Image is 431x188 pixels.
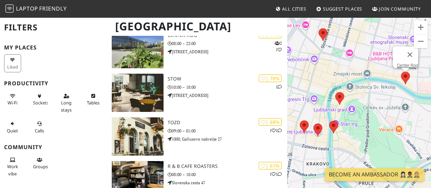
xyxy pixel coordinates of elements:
a: Become an Ambassador 🤵🏻‍♀️🤵🏾‍♂️🤵🏼‍♀️ [325,168,424,181]
h3: Tozd [168,120,287,126]
span: Work-friendly tables [87,100,99,106]
a: All Cities [273,3,309,15]
p: 1000, Gallusovo nabrežje 27 [168,136,287,142]
span: Laptop [16,5,38,12]
span: Quiet [7,128,18,134]
p: Slovenska cesta 47 [168,179,287,186]
a: Join Community [369,3,424,15]
p: 2 1 [275,40,282,53]
button: Sluiten [402,46,418,63]
img: Stow [112,74,164,112]
span: People working [7,163,18,176]
p: [STREET_ADDRESS] [168,48,287,55]
h3: R & B Cafe Roasters [168,163,287,169]
h3: Community [4,144,104,150]
h1: [GEOGRAPHIC_DATA] [110,17,286,36]
a: Center Rog | 71% 21 Center Rog 08:00 – 22:00 [STREET_ADDRESS] [108,30,287,68]
a: Suggest Places [313,3,365,15]
img: Tozd [112,117,164,156]
h3: Productivity [4,80,104,87]
button: Wi-Fi [4,90,21,109]
button: Work vibe [4,154,21,179]
span: Group tables [33,163,48,170]
p: 1 1 [270,171,282,177]
span: Stable Wi-Fi [7,100,17,106]
a: Center Rog [397,63,418,68]
p: [STREET_ADDRESS] [168,92,287,99]
span: Suggest Places [323,6,363,12]
p: 09:00 – 01:00 [168,128,287,134]
div: | 70% [259,74,282,82]
span: Video/audio calls [35,128,44,134]
h3: My Places [4,44,104,51]
a: Tozd | 68% 11 Tozd 09:00 – 01:00 1000, Gallusovo nabrežje 27 [108,117,287,156]
a: LaptopFriendly LaptopFriendly [5,3,67,15]
p: 1 [276,84,282,90]
p: 08:00 – 18:00 [168,171,287,178]
button: Tables [85,90,102,109]
span: Long stays [61,100,72,113]
button: Sockets [31,90,48,109]
button: Calls [31,118,48,136]
span: Friendly [39,5,66,12]
button: Quiet [4,118,21,136]
a: Stow | 70% 1 Stow 10:00 – 18:00 [STREET_ADDRESS] [108,74,287,112]
p: 10:00 – 18:00 [168,84,287,90]
p: 1 1 [270,127,282,134]
button: Inzoomen [414,20,428,34]
span: Power sockets [33,100,49,106]
div: | 61% [259,162,282,170]
button: Groups [31,154,48,172]
img: Center Rog [112,30,164,68]
button: Long stays [58,90,75,115]
span: All Cities [282,6,306,12]
button: Uitzoomen [414,34,428,48]
div: | 68% [259,118,282,126]
img: LaptopFriendly [5,4,14,13]
h2: Filters [4,17,104,38]
h3: Stow [168,76,287,82]
span: Join Community [379,6,421,12]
